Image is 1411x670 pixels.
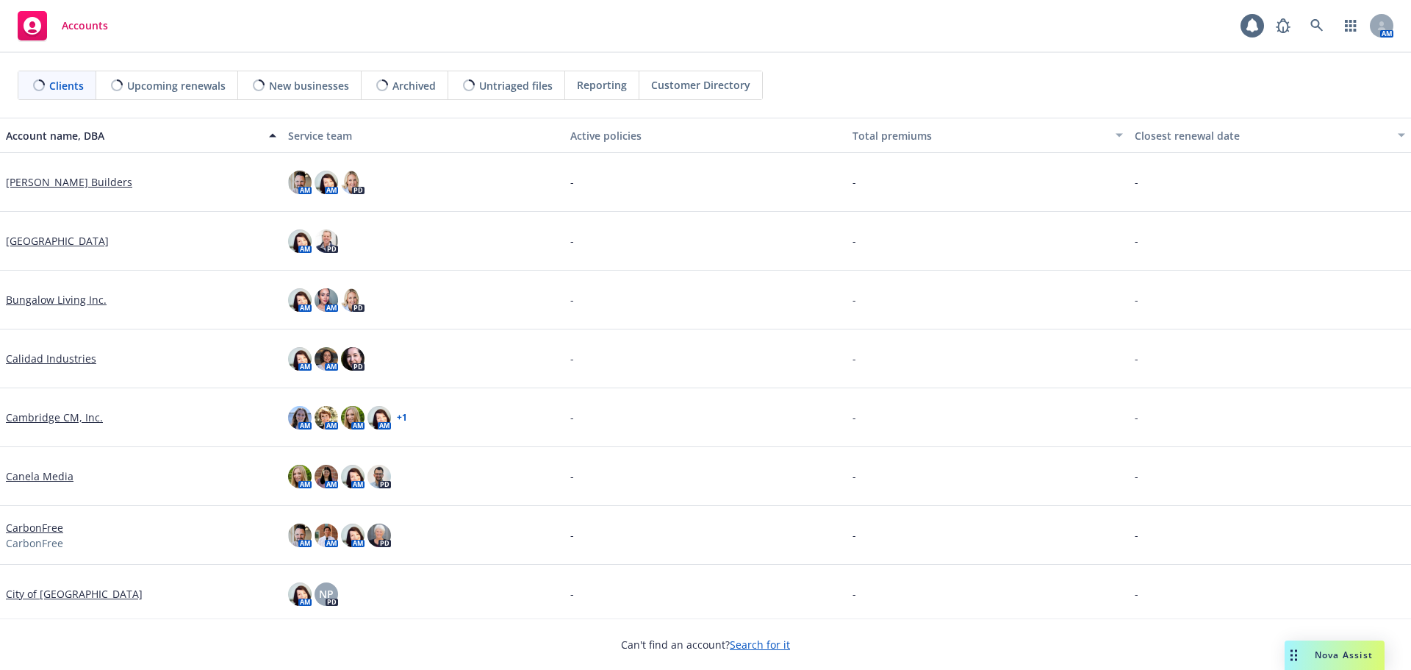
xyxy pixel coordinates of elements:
[1135,128,1389,143] div: Closest renewal date
[319,586,334,602] span: NP
[852,128,1107,143] div: Total premiums
[315,347,338,371] img: photo
[288,406,312,430] img: photo
[730,638,790,652] a: Search for it
[1285,641,1303,670] div: Drag to move
[1135,586,1138,602] span: -
[570,292,574,307] span: -
[577,77,627,93] span: Reporting
[288,524,312,547] img: photo
[479,78,553,93] span: Untriaged files
[1135,410,1138,425] span: -
[1315,649,1373,661] span: Nova Assist
[1135,292,1138,307] span: -
[1135,351,1138,366] span: -
[570,527,574,543] span: -
[1135,527,1138,543] span: -
[315,171,338,194] img: photo
[341,406,365,430] img: photo
[1285,641,1385,670] button: Nova Assist
[1135,233,1138,249] span: -
[570,410,574,425] span: -
[852,351,856,366] span: -
[12,5,114,46] a: Accounts
[852,174,856,190] span: -
[288,229,312,253] img: photo
[49,78,84,93] span: Clients
[6,535,63,551] span: CarbonFree
[6,128,260,143] div: Account name, DBA
[392,78,436,93] span: Archived
[1135,468,1138,484] span: -
[1336,11,1365,40] a: Switch app
[127,78,226,93] span: Upcoming renewals
[1129,118,1411,153] button: Closest renewal date
[847,118,1129,153] button: Total premiums
[315,288,338,312] img: photo
[288,288,312,312] img: photo
[570,174,574,190] span: -
[397,413,407,422] a: + 1
[6,468,73,484] a: Canela Media
[315,229,338,253] img: photo
[564,118,847,153] button: Active policies
[315,465,338,488] img: photo
[852,292,856,307] span: -
[852,468,856,484] span: -
[621,637,790,652] span: Can't find an account?
[6,174,132,190] a: [PERSON_NAME] Builders
[341,171,365,194] img: photo
[6,351,96,366] a: Calidad Industries
[852,527,856,543] span: -
[288,171,312,194] img: photo
[6,410,103,425] a: Cambridge CM, Inc.
[6,233,109,249] a: [GEOGRAPHIC_DATA]
[1268,11,1298,40] a: Report a Bug
[570,351,574,366] span: -
[1302,11,1332,40] a: Search
[852,233,856,249] span: -
[288,582,312,606] img: photo
[282,118,564,153] button: Service team
[570,468,574,484] span: -
[341,465,365,488] img: photo
[570,128,841,143] div: Active policies
[315,524,338,547] img: photo
[852,586,856,602] span: -
[341,347,365,371] img: photo
[288,347,312,371] img: photo
[6,292,107,307] a: Bungalow Living Inc.
[651,77,750,93] span: Customer Directory
[6,520,63,535] a: CarbonFree
[288,128,559,143] div: Service team
[62,20,108,32] span: Accounts
[367,524,391,547] img: photo
[570,586,574,602] span: -
[315,406,338,430] img: photo
[6,586,143,602] a: City of [GEOGRAPHIC_DATA]
[341,288,365,312] img: photo
[570,233,574,249] span: -
[288,465,312,488] img: photo
[1135,174,1138,190] span: -
[269,78,349,93] span: New businesses
[367,406,391,430] img: photo
[341,524,365,547] img: photo
[852,410,856,425] span: -
[367,465,391,488] img: photo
